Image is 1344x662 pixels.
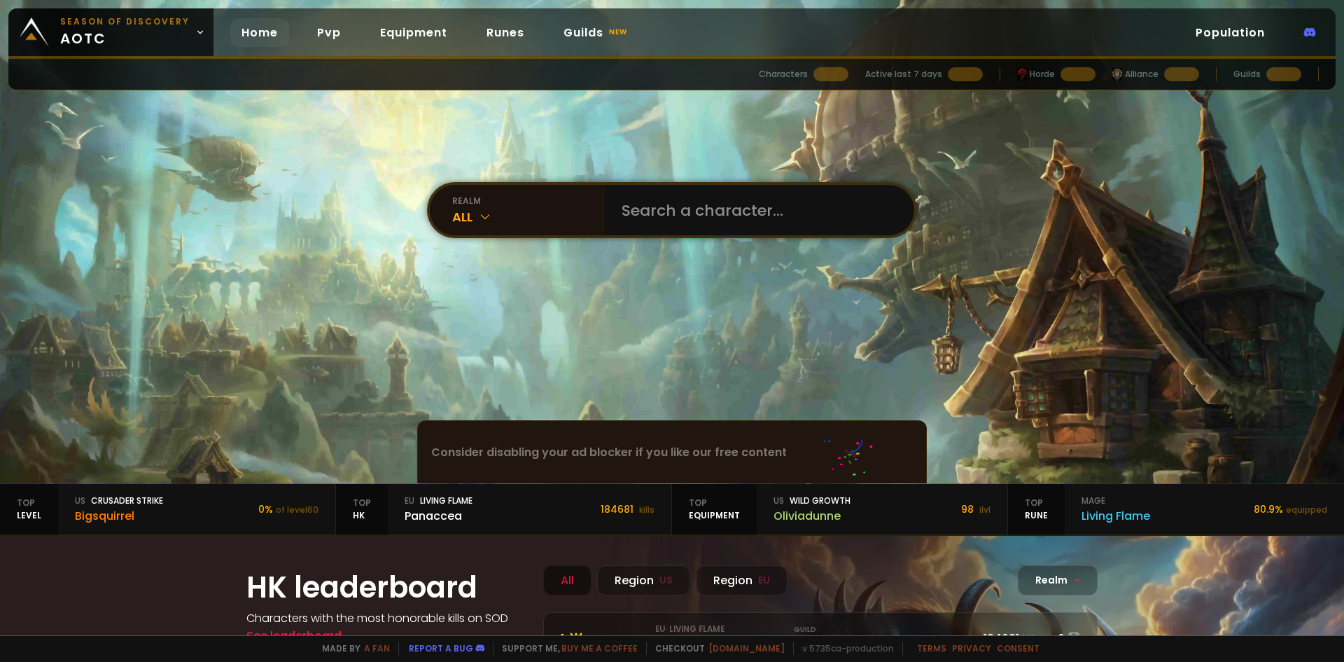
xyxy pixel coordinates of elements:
span: Top [353,497,371,509]
div: Wild Growth [773,495,850,507]
div: Oliviadunne [773,507,850,525]
span: eu [405,495,414,507]
div: 184681 [601,502,654,517]
small: kills [639,504,654,516]
a: [DOMAIN_NAME] [708,642,785,654]
div: Living Flame [1081,507,1150,525]
div: All [452,207,605,226]
div: 80.9 % [1254,502,1327,517]
small: eu · Living Flame [655,623,724,635]
a: Consent [997,642,1039,654]
div: SEAL TEAM SIX [794,624,975,653]
a: Privacy [952,642,991,654]
img: horde [1017,68,1027,81]
div: Living Flame [405,495,472,507]
span: Top [689,497,740,509]
span: 184681 [983,630,1019,647]
div: Characters [759,68,808,81]
a: Report a bug [409,642,473,654]
input: Search a character... [613,185,897,235]
div: Region [696,565,787,595]
small: new [606,24,630,41]
div: Region [597,565,690,595]
small: of level 60 [276,504,318,516]
a: Terms [917,642,946,654]
a: a fan [364,642,390,654]
small: US [659,573,673,588]
div: realm [452,195,605,207]
div: Guilds [1233,68,1261,81]
div: HK [336,484,388,535]
a: See leaderboard [246,628,342,644]
span: Support me, [493,642,638,655]
a: Season of Discoveryaotc [8,8,213,56]
a: Runes [475,18,535,47]
a: TopequipmentusWild GrowthOliviadunne98 ilvl [672,484,1008,535]
div: Crusader Strike [75,495,163,507]
span: v. 5735ca - production [793,642,894,655]
div: 6 [1044,630,1080,647]
small: kills [1022,633,1039,646]
div: 98 [961,502,990,517]
div: Rune [1008,484,1065,535]
div: Panaccea [405,507,472,525]
span: - [1074,573,1080,588]
small: ilvl [979,504,990,516]
a: TopHKeuLiving FlamePanaccea184681 kills [336,484,672,535]
div: Bigsquirrel [75,507,163,525]
small: equipped [1286,504,1327,516]
h4: Characters with the most honorable kills on SOD [246,609,526,627]
span: us [773,495,784,507]
div: Horde [1017,68,1055,81]
div: All [543,565,591,595]
img: horde [1112,68,1122,81]
div: equipment [672,484,757,535]
div: Alliance [1112,68,1158,81]
a: Pvp [306,18,352,47]
div: 1 [561,630,612,647]
small: Guild [794,624,975,635]
span: aotc [60,15,190,49]
div: Active last 7 days [865,68,942,81]
div: 0 % [258,502,318,517]
a: Home [230,18,289,47]
span: Made by [314,642,390,655]
a: Population [1184,18,1276,47]
h1: HK leaderboard [246,565,526,609]
small: EU [758,573,770,588]
a: Buy me a coffee [561,642,638,654]
div: Consider disabling your ad blocker if you like our free content [418,421,926,483]
a: Equipment [369,18,458,47]
span: Top [1025,497,1048,509]
span: mage [1081,495,1105,507]
span: us [75,495,85,507]
span: - [621,632,626,644]
a: Guildsnew [552,18,641,47]
div: Realm [1018,565,1098,595]
span: Top [17,497,41,509]
small: Season of Discovery [60,15,190,28]
a: TopRunemageLiving Flame80.9%equipped [1008,484,1344,535]
span: Checkout [646,642,785,655]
